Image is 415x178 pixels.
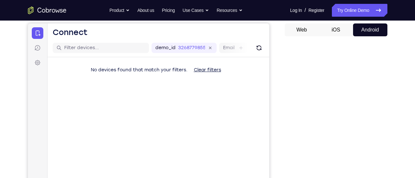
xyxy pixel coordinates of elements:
[308,4,324,17] a: Register
[332,4,387,17] a: Try Online Demo
[161,40,198,53] button: Clear filters
[183,4,209,17] button: Use Cases
[63,44,160,49] span: No devices found that match your filters.
[285,23,319,36] button: Web
[353,23,387,36] button: Android
[28,6,66,14] a: Go to the home page
[217,4,243,17] button: Resources
[162,4,175,17] a: Pricing
[305,6,306,14] span: /
[290,4,302,17] a: Log In
[109,4,130,17] button: Product
[137,4,154,17] a: About us
[319,23,353,36] button: iOS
